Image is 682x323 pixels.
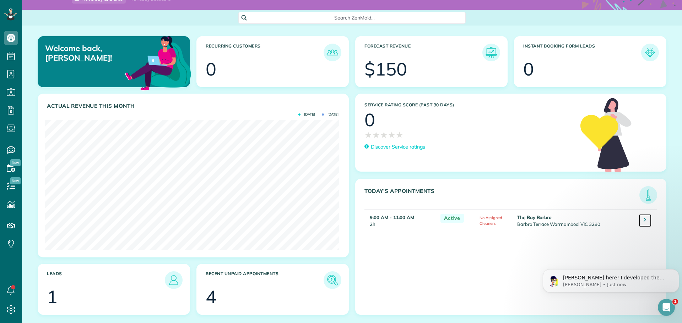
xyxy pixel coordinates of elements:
span: No Assigned Cleaners [480,215,502,226]
img: icon_form_leads-04211a6a04a5b2264e4ee56bc0799ec3eb69b7e499cbb523a139df1d13a81ae0.png [643,45,657,60]
div: 0 [206,60,216,78]
strong: The Bay Barbro [517,215,552,220]
h3: Instant Booking Form Leads [523,44,641,61]
span: ★ [364,129,372,141]
span: ★ [380,129,388,141]
span: [DATE] [298,113,315,116]
h3: Recurring Customers [206,44,324,61]
div: 1 [47,288,58,306]
div: $150 [364,60,407,78]
h3: Leads [47,271,165,289]
img: icon_todays_appointments-901f7ab196bb0bea1936b74009e4eb5ffbc2d2711fa7634e0d609ed5ef32b18b.png [641,188,655,202]
span: ★ [372,129,380,141]
a: Discover Service ratings [364,143,425,151]
div: 4 [206,288,216,306]
strong: 9:00 AM - 11:00 AM [370,215,414,220]
h3: Recent unpaid appointments [206,271,324,289]
span: 1 [672,299,678,305]
span: New [10,177,21,184]
img: icon_recurring_customers-cf858462ba22bcd05b5a5880d41d6543d210077de5bb9ebc9590e49fd87d84ed.png [325,45,340,60]
img: icon_forecast_revenue-8c13a41c7ed35a8dcfafea3cbb826a0462acb37728057bba2d056411b612bbbe.png [484,45,498,60]
img: icon_unpaid_appointments-47b8ce3997adf2238b356f14209ab4cced10bd1f174958f3ca8f1d0dd7fffeee.png [325,273,340,287]
h3: Today's Appointments [364,188,639,204]
td: 2h [364,210,437,232]
p: Welcome back, [PERSON_NAME]! [45,44,141,62]
p: Discover Service ratings [371,143,425,151]
h3: Forecast Revenue [364,44,482,61]
iframe: Intercom notifications message [540,254,682,304]
td: Barbro Terrace Warrnambool VIC 3280 [515,210,639,232]
div: 0 [364,111,375,129]
h3: Service Rating score (past 30 days) [364,102,573,107]
span: ★ [396,129,404,141]
iframe: Intercom live chat [658,299,675,316]
h3: Actual Revenue this month [47,103,341,109]
span: New [10,159,21,166]
span: [DATE] [322,113,339,116]
img: dashboard_welcome-42a62b7d889689a78055ac9021e634bf52bae3f8056760290aed330b23ab8690.png [124,28,193,97]
span: Active [440,214,464,223]
img: icon_leads-1bed01f49abd5b7fead27621c3d59655bb73ed531f8eeb49469d10e621d6b896.png [167,273,181,287]
div: 0 [523,60,534,78]
span: ★ [388,129,396,141]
